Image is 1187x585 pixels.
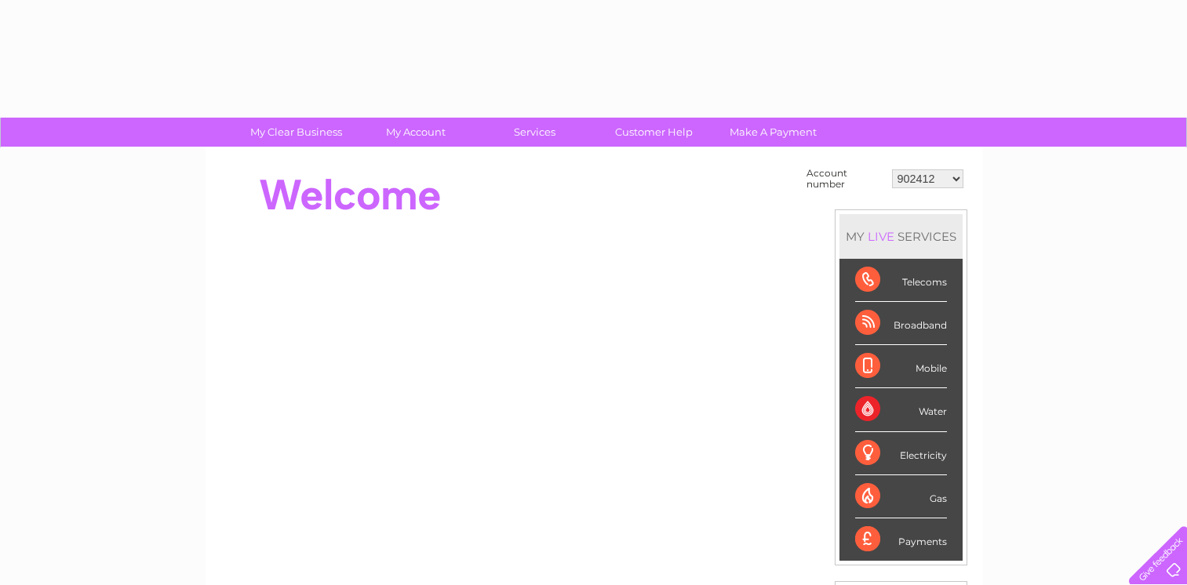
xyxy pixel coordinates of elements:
[803,164,888,194] td: Account number
[589,118,719,147] a: Customer Help
[855,259,947,302] div: Telecoms
[855,432,947,475] div: Electricity
[855,388,947,431] div: Water
[855,345,947,388] div: Mobile
[470,118,599,147] a: Services
[855,302,947,345] div: Broadband
[708,118,838,147] a: Make A Payment
[855,475,947,518] div: Gas
[865,229,898,244] div: LIVE
[855,518,947,561] div: Payments
[351,118,480,147] a: My Account
[839,214,963,259] div: MY SERVICES
[231,118,361,147] a: My Clear Business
